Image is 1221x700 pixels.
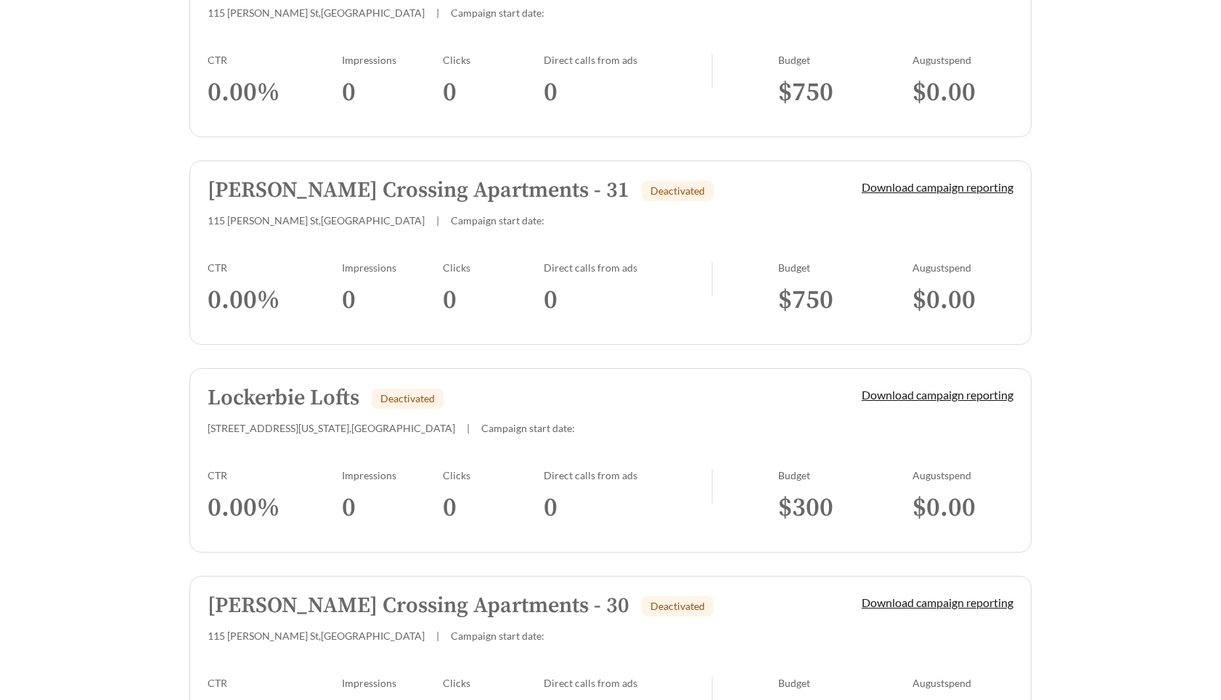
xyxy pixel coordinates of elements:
div: Direct calls from ads [544,54,711,66]
span: | [436,630,439,642]
a: Download campaign reporting [862,388,1013,402]
span: Deactivated [650,600,705,612]
div: August spend [912,469,1013,481]
div: CTR [208,469,342,481]
h3: $ 750 [778,76,912,109]
div: Clicks [443,677,544,689]
div: Clicks [443,54,544,66]
h3: $ 300 [778,492,912,524]
div: August spend [912,261,1013,274]
div: Impressions [342,469,443,481]
span: Campaign start date: [451,214,544,227]
span: Deactivated [650,184,705,197]
div: August spend [912,54,1013,66]
a: Download campaign reporting [862,180,1013,194]
div: Budget [778,469,912,481]
div: Clicks [443,261,544,274]
h5: [PERSON_NAME] Crossing Apartments - 31 [208,179,629,203]
div: Budget [778,261,912,274]
span: 115 [PERSON_NAME] St , [GEOGRAPHIC_DATA] [208,630,425,642]
div: CTR [208,261,342,274]
span: | [467,422,470,434]
span: Deactivated [380,392,435,404]
div: Impressions [342,677,443,689]
h3: $ 0.00 [912,76,1013,109]
h5: [PERSON_NAME] Crossing Apartments - 30 [208,594,629,618]
h3: 0 [342,284,443,317]
span: 115 [PERSON_NAME] St , [GEOGRAPHIC_DATA] [208,7,425,19]
div: Direct calls from ads [544,677,711,689]
h5: Lockerbie Lofts [208,386,359,410]
h3: 0 [544,492,711,524]
span: | [436,7,439,19]
div: Budget [778,677,912,689]
img: line [711,261,713,296]
h3: 0 [544,76,711,109]
span: | [436,214,439,227]
h3: 0.00 % [208,284,342,317]
a: Lockerbie LoftsDeactivated[STREET_ADDRESS][US_STATE],[GEOGRAPHIC_DATA]|Campaign start date:Downlo... [189,368,1032,553]
div: Budget [778,54,912,66]
h3: $ 0.00 [912,492,1013,524]
img: line [711,469,713,504]
h3: 0 [443,284,544,317]
div: Clicks [443,469,544,481]
h3: 0 [443,76,544,109]
h3: 0 [443,492,544,524]
h3: 0 [342,76,443,109]
h3: 0.00 % [208,76,342,109]
div: Direct calls from ads [544,261,711,274]
div: August spend [912,677,1013,689]
div: CTR [208,677,342,689]
span: [STREET_ADDRESS][US_STATE] , [GEOGRAPHIC_DATA] [208,422,455,434]
div: Direct calls from ads [544,469,711,481]
span: Campaign start date: [481,422,575,434]
h3: 0.00 % [208,492,342,524]
h3: 0 [342,492,443,524]
h3: 0 [544,284,711,317]
span: 115 [PERSON_NAME] St , [GEOGRAPHIC_DATA] [208,214,425,227]
img: line [711,54,713,89]
div: Impressions [342,261,443,274]
h3: $ 0.00 [912,284,1013,317]
span: Campaign start date: [451,7,544,19]
h3: $ 750 [778,284,912,317]
span: Campaign start date: [451,630,544,642]
div: CTR [208,54,342,66]
div: Impressions [342,54,443,66]
a: Download campaign reporting [862,595,1013,609]
a: [PERSON_NAME] Crossing Apartments - 31Deactivated115 [PERSON_NAME] St,[GEOGRAPHIC_DATA]|Campaign ... [189,160,1032,345]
